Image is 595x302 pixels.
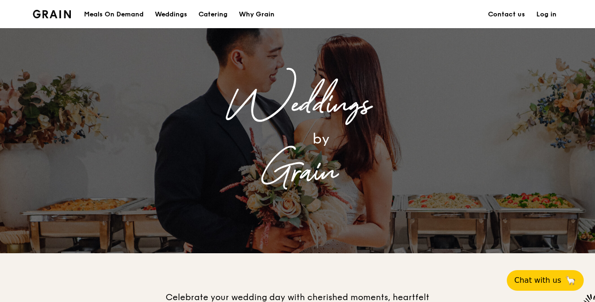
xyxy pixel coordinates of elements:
div: by [157,126,485,151]
span: Chat with us [514,275,561,286]
img: Grain [33,10,71,18]
div: Why Grain [239,0,275,29]
a: Catering [193,0,233,29]
div: Weddings [110,84,485,126]
a: Weddings [149,0,193,29]
a: Log in [531,0,562,29]
div: Catering [198,0,228,29]
button: Chat with us🦙 [507,270,584,291]
a: Contact us [482,0,531,29]
span: 🦙 [565,275,576,286]
div: Meals On Demand [84,0,144,29]
a: Why Grain [233,0,280,29]
div: Grain [110,151,485,194]
div: Weddings [155,0,187,29]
